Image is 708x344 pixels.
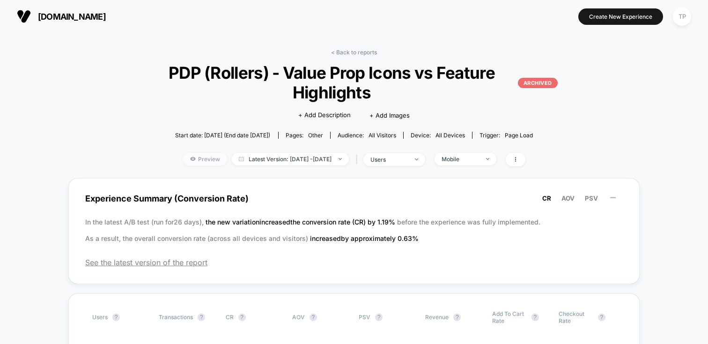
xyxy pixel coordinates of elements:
[582,194,601,202] button: PSV
[206,218,397,226] span: the new variation increased the conversion rate (CR) by 1.19 %
[479,132,533,139] div: Trigger:
[112,314,120,321] button: ?
[17,9,31,23] img: Visually logo
[370,156,408,163] div: users
[292,314,305,321] span: AOV
[239,157,244,161] img: calendar
[226,314,234,321] span: CR
[175,132,270,139] span: Start date: [DATE] (End date [DATE])
[435,132,465,139] span: all devices
[183,153,227,165] span: Preview
[585,194,598,202] span: PSV
[310,234,419,242] span: increased by approximately 0.63 %
[310,314,317,321] button: ?
[369,112,410,119] span: + Add Images
[359,314,370,321] span: PSV
[486,158,489,160] img: end
[369,132,396,139] span: All Visitors
[198,314,205,321] button: ?
[354,153,363,166] span: |
[559,194,577,202] button: AOV
[598,314,605,321] button: ?
[286,132,323,139] div: Pages:
[298,111,351,120] span: + Add Description
[375,314,383,321] button: ?
[232,153,349,165] span: Latest Version: [DATE] - [DATE]
[339,158,342,160] img: end
[453,314,461,321] button: ?
[673,7,691,26] div: TP
[85,258,623,267] span: See the latest version of the report
[425,314,449,321] span: Revenue
[542,194,551,202] span: CR
[403,132,472,139] span: Device:
[85,188,623,209] span: Experience Summary (Conversion Rate)
[578,8,663,25] button: Create New Experience
[338,132,396,139] div: Audience:
[492,310,527,324] span: Add To Cart Rate
[159,314,193,321] span: Transactions
[92,314,108,321] span: users
[38,12,106,22] span: [DOMAIN_NAME]
[85,214,623,247] p: In the latest A/B test (run for 26 days), before the experience was fully implemented. As a resul...
[531,314,539,321] button: ?
[331,49,377,56] a: < Back to reports
[442,156,479,163] div: Mobile
[670,7,694,26] button: TP
[150,63,558,102] span: PDP (Rollers) - Value Prop Icons vs Feature Highlights
[539,194,554,202] button: CR
[559,310,593,324] span: Checkout Rate
[561,194,575,202] span: AOV
[14,9,109,24] button: [DOMAIN_NAME]
[415,158,418,160] img: end
[505,132,533,139] span: Page Load
[518,78,558,88] p: ARCHIVED
[238,314,246,321] button: ?
[308,132,323,139] span: other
